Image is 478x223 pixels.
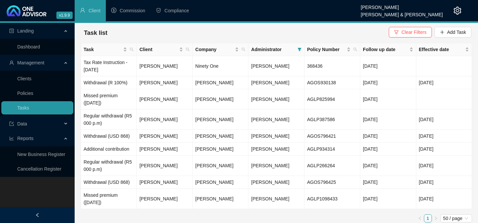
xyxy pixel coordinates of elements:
[432,214,440,222] li: Next Page
[81,189,137,209] td: Missed premium ([DATE])
[419,46,464,53] span: Effective date
[17,76,32,81] a: Clients
[360,143,416,156] td: [DATE]
[81,56,137,76] td: Tax Rate Instruction - [DATE]
[440,30,444,35] span: plus
[416,214,424,222] li: Previous Page
[137,56,192,76] td: [PERSON_NAME]
[193,130,248,143] td: [PERSON_NAME]
[360,176,416,189] td: [DATE]
[251,146,289,152] span: [PERSON_NAME]
[424,215,432,222] a: 1
[416,130,472,143] td: [DATE]
[84,46,122,53] span: Task
[137,43,192,56] th: Client
[17,136,34,141] span: Reports
[416,189,472,209] td: [DATE]
[305,56,360,76] td: 368436
[17,60,44,65] span: Management
[401,29,426,36] span: Clear Filters
[251,133,289,139] span: [PERSON_NAME]
[251,196,289,201] span: [PERSON_NAME]
[416,176,472,189] td: [DATE]
[81,43,137,56] th: Task
[17,121,27,126] span: Data
[120,8,145,13] span: Commission
[137,110,192,130] td: [PERSON_NAME]
[305,176,360,189] td: AGOS796425
[156,8,161,13] span: safety
[195,46,234,53] span: Company
[394,30,399,35] span: filter
[305,43,360,56] th: Policy Number
[193,43,248,56] th: Company
[56,12,73,19] span: v1.9.9
[424,214,432,222] li: 1
[81,130,137,143] td: Withdrawal (USD 868)
[305,89,360,110] td: AGLP825994
[360,130,416,143] td: [DATE]
[139,46,177,53] span: Client
[416,156,472,176] td: [DATE]
[352,44,359,54] span: search
[81,176,137,189] td: Withdrawal (USD 868)
[443,215,469,222] span: 50 / page
[435,27,471,37] button: Add Task
[416,43,472,56] th: Effective date
[9,29,14,33] span: profile
[353,47,357,51] span: search
[453,7,461,15] span: setting
[360,189,416,209] td: [DATE]
[251,97,289,102] span: [PERSON_NAME]
[360,156,416,176] td: [DATE]
[251,46,295,53] span: Administrator
[193,189,248,209] td: [PERSON_NAME]
[251,80,289,85] span: [PERSON_NAME]
[363,46,408,53] span: Follow up date
[111,8,116,13] span: dollar
[81,143,137,156] td: Additional contribution
[432,214,440,222] button: right
[416,214,424,222] button: left
[137,130,192,143] td: [PERSON_NAME]
[165,8,189,13] span: Compliance
[137,156,192,176] td: [PERSON_NAME]
[186,47,190,51] span: search
[193,76,248,89] td: [PERSON_NAME]
[137,176,192,189] td: [PERSON_NAME]
[193,143,248,156] td: [PERSON_NAME]
[251,117,289,122] span: [PERSON_NAME]
[305,156,360,176] td: AGLP266264
[416,76,472,89] td: [DATE]
[137,143,192,156] td: [PERSON_NAME]
[251,63,289,69] span: [PERSON_NAME]
[361,9,443,16] div: [PERSON_NAME] & [PERSON_NAME]
[298,47,302,51] span: filter
[137,76,192,89] td: [PERSON_NAME]
[360,110,416,130] td: [DATE]
[137,189,192,209] td: [PERSON_NAME]
[17,105,29,111] a: Tasks
[193,89,248,110] td: [PERSON_NAME]
[360,56,416,76] td: [DATE]
[9,121,14,126] span: import
[137,89,192,110] td: [PERSON_NAME]
[416,143,472,156] td: [DATE]
[307,46,345,53] span: Policy Number
[193,156,248,176] td: [PERSON_NAME]
[80,8,85,13] span: user
[447,29,466,36] span: Add Task
[418,216,422,220] span: left
[441,214,472,222] div: Page Size
[360,43,416,56] th: Follow up date
[193,176,248,189] td: [PERSON_NAME]
[81,110,137,130] td: Regular withdrawal (R5 000 p.m)
[17,152,65,157] a: New Business Register
[81,76,137,89] td: Withdrawal (R 100%)
[305,76,360,89] td: AGOS930138
[305,130,360,143] td: AGOS796421
[240,44,247,54] span: search
[305,189,360,209] td: AGLP1098433
[296,44,303,54] span: filter
[361,2,443,9] div: [PERSON_NAME]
